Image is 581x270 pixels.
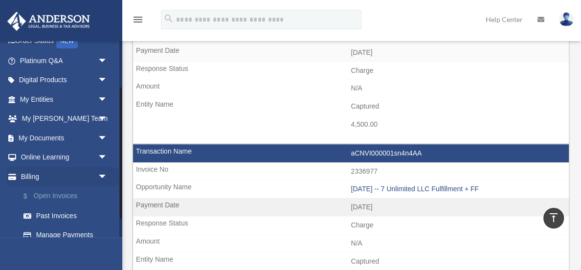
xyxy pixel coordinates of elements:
a: Platinum Q&Aarrow_drop_down [7,51,122,70]
a: Online Learningarrow_drop_down [7,148,122,167]
span: arrow_drop_down [98,109,117,129]
a: My [PERSON_NAME] Teamarrow_drop_down [7,109,122,129]
td: [DATE] [133,198,569,217]
td: N/A [133,79,569,98]
a: Past Invoices [14,206,117,225]
span: arrow_drop_down [98,148,117,168]
div: NEW [56,34,78,48]
td: 2336977 [133,162,569,181]
span: arrow_drop_down [98,167,117,187]
td: Charge [133,62,569,80]
img: User Pic [559,12,574,26]
i: search [163,13,174,24]
span: arrow_drop_down [98,70,117,90]
a: My Entitiesarrow_drop_down [7,90,122,109]
a: Digital Productsarrow_drop_down [7,70,122,90]
td: Captured [133,97,569,116]
span: $ [29,190,34,202]
a: $Open Invoices [14,186,122,206]
td: Charge [133,216,569,235]
i: vertical_align_top [548,212,559,224]
i: menu [132,14,144,25]
a: menu [132,17,144,25]
td: N/A [133,234,569,253]
span: arrow_drop_down [98,128,117,148]
a: vertical_align_top [543,208,564,228]
a: Manage Payments [14,225,122,245]
td: [DATE] [133,44,569,62]
div: [DATE] -- 7 Unlimited LLC Fulfillment + FF [351,185,564,193]
span: arrow_drop_down [98,51,117,71]
a: My Documentsarrow_drop_down [7,128,122,148]
td: 4,500.00 [133,115,569,134]
img: Anderson Advisors Platinum Portal [4,12,93,31]
a: Billingarrow_drop_down [7,167,122,186]
td: aCNVI000001sn4n4AA [133,144,569,163]
span: arrow_drop_down [98,90,117,110]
